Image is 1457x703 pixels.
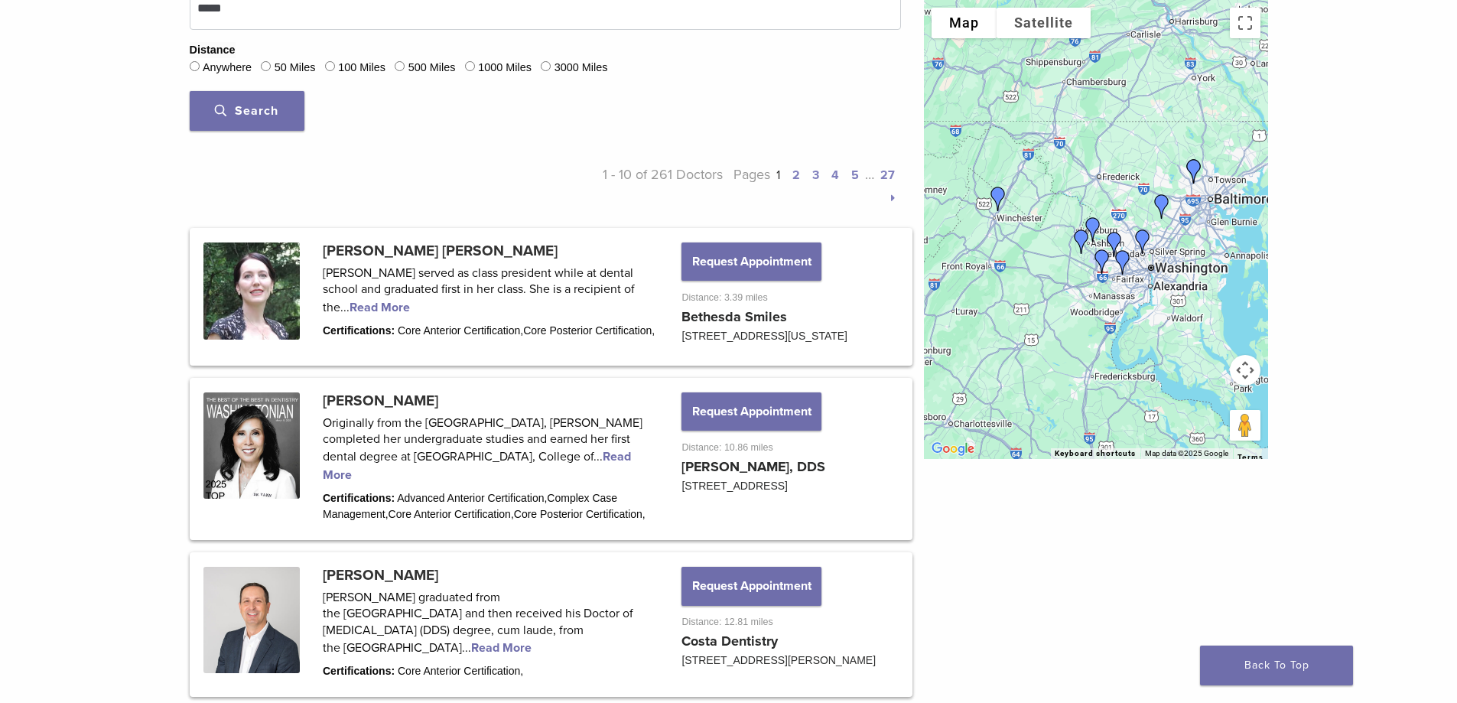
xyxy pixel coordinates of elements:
[776,168,780,183] a: 1
[812,168,819,183] a: 3
[1176,153,1212,190] div: Dr. Rebecca Allen
[1145,449,1228,457] span: Map data ©2025 Google
[932,8,997,38] button: Show street map
[1230,410,1260,441] button: Drag Pegman onto the map to open Street View
[555,60,608,76] label: 3000 Miles
[478,60,532,76] label: 1000 Miles
[1200,646,1353,685] a: Back To Top
[190,91,304,131] button: Search
[1230,355,1260,386] button: Map camera controls
[545,163,724,209] p: 1 - 10 of 261 Doctors
[681,242,821,281] button: Request Appointment
[1063,223,1100,260] div: Dr. Shane Costa
[1124,223,1161,260] div: Dr. Iris Hirschfeld Navabi
[215,103,278,119] span: Search
[1104,244,1141,281] div: Dr. Maribel Vann
[275,60,316,76] label: 50 Miles
[1096,226,1133,262] div: Dr. Shane Costa
[408,60,456,76] label: 500 Miles
[723,163,901,209] p: Pages
[190,42,236,59] legend: Distance
[1143,188,1180,225] div: Dr. Mana Shoeybi
[831,168,839,183] a: 4
[1055,448,1136,459] button: Keyboard shortcuts
[880,168,895,183] a: 27
[338,60,385,76] label: 100 Miles
[1084,243,1120,280] div: Dr. Komal Karmacharya
[980,181,1016,217] div: Dr. Deborah Baker
[865,166,874,183] span: …
[1237,453,1263,462] a: Terms (opens in new tab)
[851,168,859,183] a: 5
[1075,211,1111,248] div: Dr. Maya Bachour
[997,8,1091,38] button: Show satellite imagery
[792,168,800,183] a: 2
[928,439,978,459] img: Google
[928,439,978,459] a: Open this area in Google Maps (opens a new window)
[681,567,821,605] button: Request Appointment
[1230,8,1260,38] button: Toggle fullscreen view
[681,392,821,431] button: Request Appointment
[203,60,252,76] label: Anywhere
